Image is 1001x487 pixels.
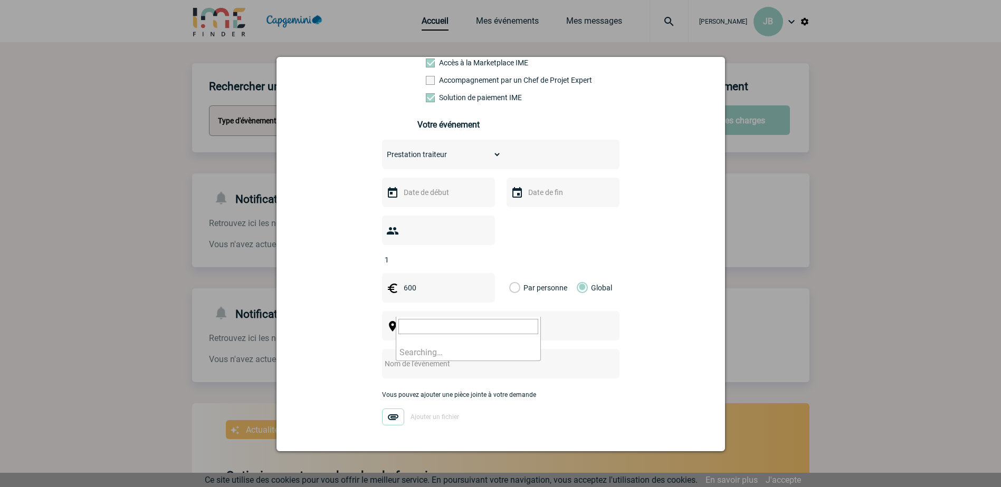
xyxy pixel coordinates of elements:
label: Conformité aux process achat client, Prise en charge de la facturation, Mutualisation de plusieur... [426,93,472,102]
input: Nombre de participants [382,253,481,267]
label: Global [577,273,584,303]
p: Vous pouvez ajouter une pièce jointe à votre demande [382,391,619,398]
span: Ajouter un fichier [411,413,459,421]
li: Searching… [396,344,540,361]
label: Accès à la Marketplace IME [426,59,472,67]
input: Nom de l'événement [382,357,592,371]
input: Date de début [401,186,474,199]
label: Par personne [509,273,521,303]
h3: Votre événement [417,120,584,130]
input: Date de fin [526,186,598,199]
label: Prestation payante [426,76,472,84]
input: Budget HT [401,281,474,295]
